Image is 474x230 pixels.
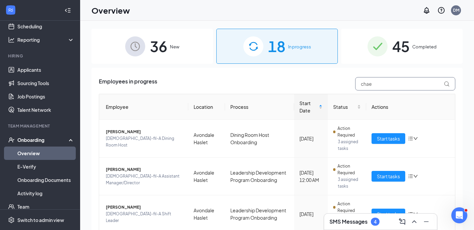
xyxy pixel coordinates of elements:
td: Avondale Haslet [188,120,225,158]
span: Employees in progress [99,77,157,90]
h1: Overview [91,5,130,16]
a: Team [17,200,74,213]
span: [DEMOGRAPHIC_DATA]-fil-A Shift Leader [106,211,183,224]
div: [DATE] [299,135,323,142]
button: ComposeMessage [397,216,408,227]
svg: UserCheck [8,137,15,143]
span: [PERSON_NAME] [106,166,183,173]
span: Start tasks [377,210,400,218]
svg: Analysis [8,36,15,43]
svg: Collapse [64,7,71,14]
svg: ChevronUp [410,218,418,226]
th: Status [328,94,366,120]
div: Switch to admin view [17,217,64,223]
span: down [413,174,418,179]
span: New [170,43,179,50]
button: Minimize [421,216,432,227]
a: Onboarding Documents [17,173,74,187]
div: Hiring [8,53,73,59]
span: Status [333,103,355,110]
button: Start tasks [372,171,405,182]
svg: ComposeMessage [398,218,406,226]
a: Job Postings [17,90,74,103]
a: Scheduling [17,20,74,33]
span: Start Date [299,99,318,114]
span: [DEMOGRAPHIC_DATA]-fil-A Assistant Manager/Director [106,173,183,186]
a: Applicants [17,63,74,76]
input: Search by Name, Job Posting, or Process [355,77,455,90]
span: 3 assigned tasks [338,176,361,190]
button: Start tasks [372,133,405,144]
a: Overview [17,147,74,160]
svg: WorkstreamLogo [7,7,14,13]
span: bars [408,136,413,141]
span: bars [408,174,413,179]
span: bars [408,211,413,217]
div: Reporting [17,36,75,43]
span: 45 [392,35,410,58]
div: [DATE] [299,210,323,218]
td: Leadership Development Program Onboarding [225,158,294,195]
span: 18 [268,35,285,58]
span: down [413,136,418,141]
span: 3 assigned tasks [338,139,361,152]
div: Team Management [8,123,73,129]
th: Location [188,94,225,120]
h3: SMS Messages [329,218,368,225]
svg: QuestionInfo [437,6,445,14]
a: Sourcing Tools [17,76,74,90]
span: 36 [150,35,167,58]
span: Start tasks [377,135,400,142]
span: Action Required [337,125,361,139]
td: Dining Room Host Onboarding [225,120,294,158]
span: [PERSON_NAME] [106,129,183,135]
a: Activity log [17,187,74,200]
span: In progress [288,43,311,50]
span: Action Required [337,201,361,214]
iframe: Intercom live chat [451,207,467,223]
svg: Notifications [423,6,431,14]
svg: Minimize [422,218,430,226]
th: Process [225,94,294,120]
span: Completed [412,43,437,50]
span: Action Required [337,163,361,176]
th: Actions [366,94,455,120]
button: ChevronUp [409,216,420,227]
button: Start tasks [372,209,405,219]
div: DM [453,7,459,13]
span: [PERSON_NAME] [106,204,183,211]
a: E-Verify [17,160,74,173]
div: Onboarding [17,137,69,143]
svg: Settings [8,217,15,223]
td: Avondale Haslet [188,158,225,195]
th: Employee [99,94,188,120]
div: 4 [374,219,377,225]
span: Start tasks [377,173,400,180]
span: [DEMOGRAPHIC_DATA]-fil-A Dining Room Host [106,135,183,149]
span: down [413,212,418,216]
a: Talent Network [17,103,74,117]
div: [DATE] 12:00 AM [299,169,323,184]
